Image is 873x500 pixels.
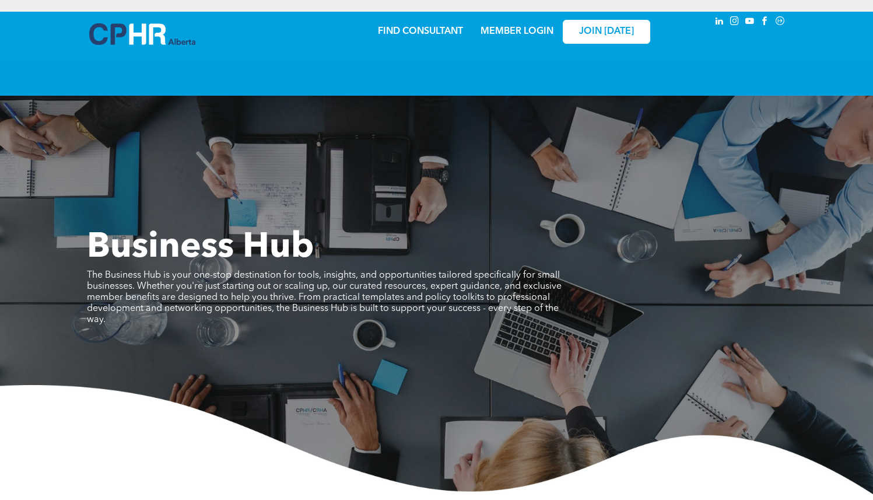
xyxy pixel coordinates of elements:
[774,15,787,30] a: Social network
[563,20,650,44] a: JOIN [DATE]
[87,271,562,324] span: The Business Hub is your one-stop destination for tools, insights, and opportunities tailored spe...
[481,27,553,36] a: MEMBER LOGIN
[744,15,756,30] a: youtube
[579,26,634,37] span: JOIN [DATE]
[713,15,726,30] a: linkedin
[87,230,314,265] span: Business Hub
[728,15,741,30] a: instagram
[89,23,195,45] img: A blue and white logo for cp alberta
[759,15,772,30] a: facebook
[378,27,463,36] a: FIND CONSULTANT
